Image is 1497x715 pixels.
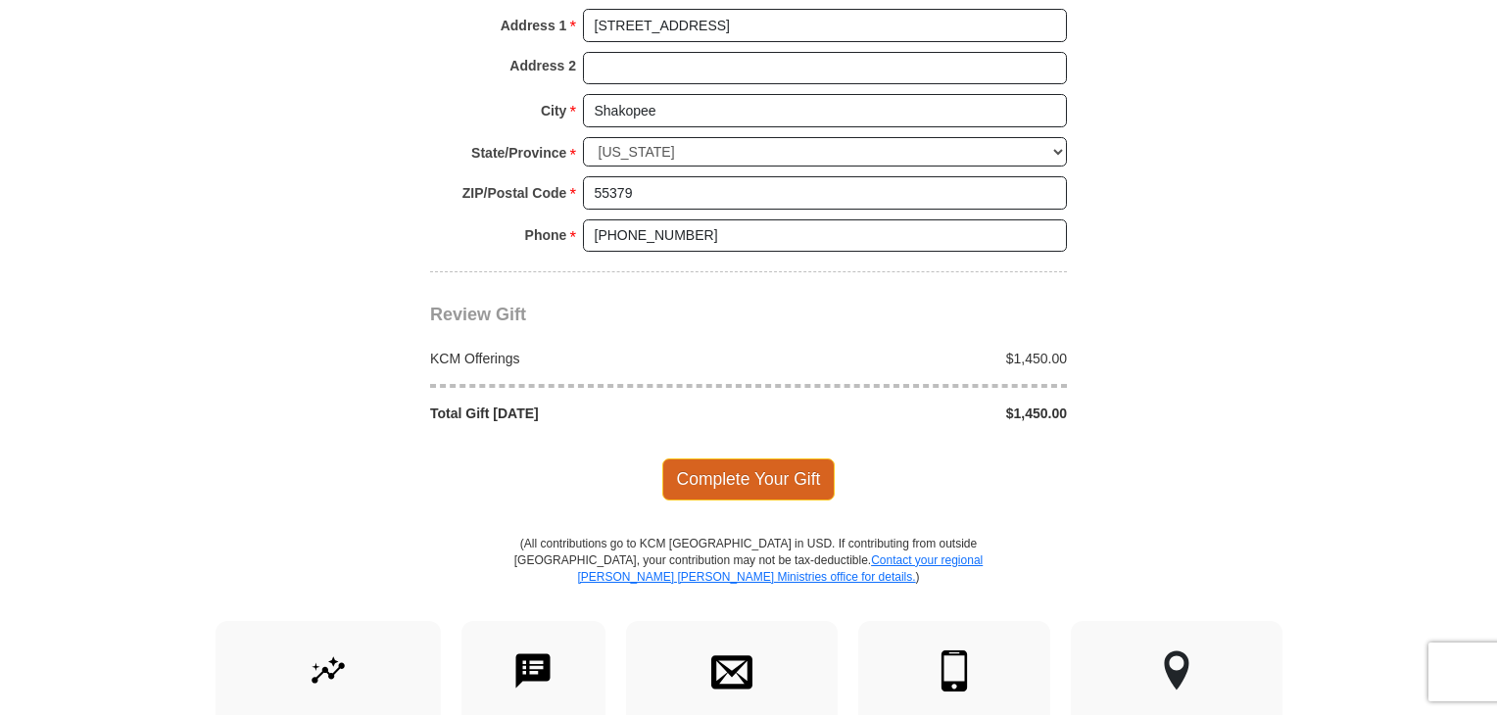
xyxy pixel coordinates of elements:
[541,97,566,124] strong: City
[711,650,752,691] img: envelope.svg
[1163,650,1190,691] img: other-region
[420,404,749,423] div: Total Gift [DATE]
[501,12,567,39] strong: Address 1
[512,650,554,691] img: text-to-give.svg
[513,536,984,621] p: (All contributions go to KCM [GEOGRAPHIC_DATA] in USD. If contributing from outside [GEOGRAPHIC_D...
[430,305,526,324] span: Review Gift
[525,221,567,249] strong: Phone
[462,179,567,207] strong: ZIP/Postal Code
[934,650,975,691] img: mobile.svg
[748,349,1078,368] div: $1,450.00
[748,404,1078,423] div: $1,450.00
[509,52,576,79] strong: Address 2
[577,553,983,584] a: Contact your regional [PERSON_NAME] [PERSON_NAME] Ministries office for details.
[420,349,749,368] div: KCM Offerings
[471,139,566,167] strong: State/Province
[662,458,836,500] span: Complete Your Gift
[308,650,349,691] img: give-by-stock.svg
